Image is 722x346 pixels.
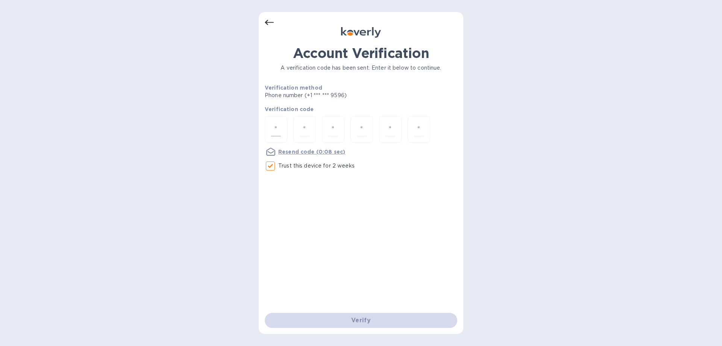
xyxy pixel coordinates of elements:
[278,149,345,155] u: Resend code (0:08 sec)
[265,45,457,61] h1: Account Verification
[265,85,322,91] b: Verification method
[265,91,404,99] p: Phone number (+1 *** *** 9596)
[278,162,355,170] p: Trust this device for 2 weeks
[265,64,457,72] p: A verification code has been sent. Enter it below to continue.
[265,105,457,113] p: Verification code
